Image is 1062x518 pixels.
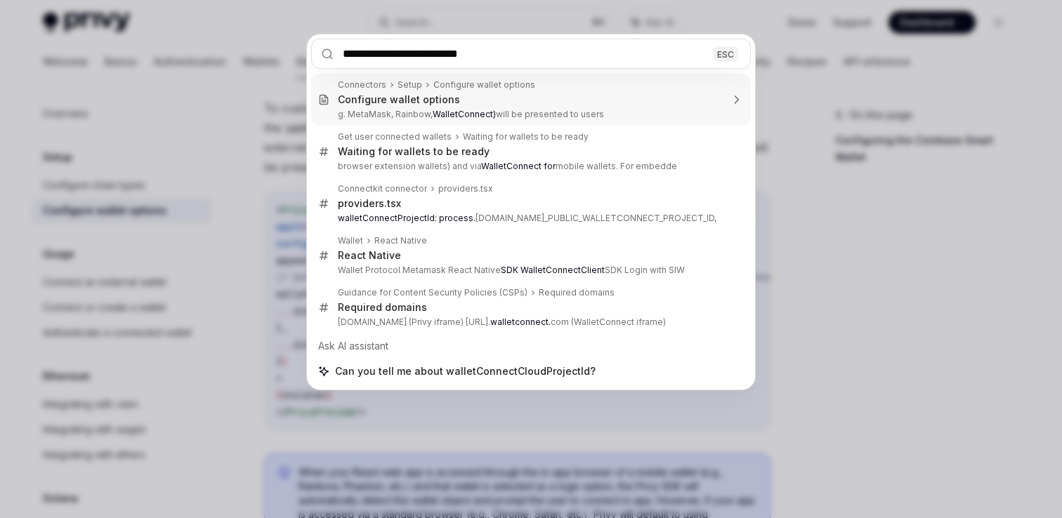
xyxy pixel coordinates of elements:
[338,317,721,328] p: [DOMAIN_NAME] (Privy iframe) [URL]. com (WalletConnect iframe)
[338,249,401,262] div: React Native
[338,235,363,246] div: Wallet
[501,265,605,275] b: SDK WalletConnectClient
[338,131,452,142] div: Get user connected wallets
[338,287,527,298] div: Guidance for Content Security Policies (CSPs)
[338,265,721,276] p: Wallet Protocol Metamask React Native SDK Login with SIW
[433,109,496,119] b: WalletConnect)
[338,183,427,194] div: Connectkit connector
[338,213,721,224] p: [DOMAIN_NAME]_PUBLIC_WALLETCONNECT_PROJECT_ID,
[338,79,386,91] div: Connectors
[338,161,721,172] p: browser extension wallets) and via mobile wallets. For embedde
[398,79,422,91] div: Setup
[433,79,535,91] div: Configure wallet options
[490,317,551,327] b: walletconnect.
[311,333,751,359] div: Ask AI assistant
[713,46,738,61] div: ESC
[338,109,721,120] p: g. MetaMask, Rainbow, will be presented to users
[338,93,460,106] div: Configure wallet options
[338,145,490,158] div: Waiting for wallets to be ready
[338,301,427,314] div: Required domains
[463,131,589,142] div: Waiting for wallets to be ready
[338,197,401,210] div: providers.tsx
[374,235,427,246] div: React Native
[335,364,596,378] span: Can you tell me about walletConnectCloudProjectId?
[481,161,556,171] b: WalletConnect for
[539,287,615,298] div: Required domains
[338,213,476,223] b: walletConnectProjectId: process.
[438,183,493,194] div: providers.tsx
